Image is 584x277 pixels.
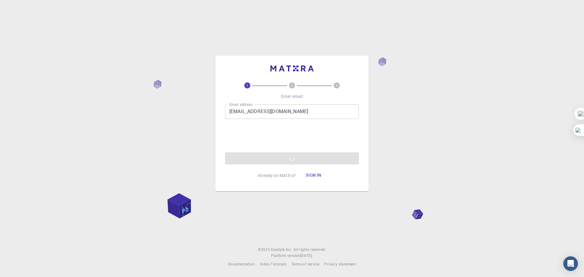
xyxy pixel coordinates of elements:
span: Platform version [271,253,300,259]
span: © 2025 [258,247,271,253]
span: Documentation [228,261,255,266]
text: 2 [291,83,293,88]
span: Video Tutorials [260,261,287,266]
div: Open Intercom Messenger [563,256,578,271]
a: [DATE]. [300,253,313,259]
text: 1 [246,83,248,88]
span: Privacy statement [324,261,356,266]
span: Exabyte Inc. [271,247,292,252]
span: [DATE] . [300,253,313,258]
p: Already on Mat3ra? [258,172,296,178]
label: Email address [229,102,252,107]
text: 3 [336,83,338,88]
a: Terms of service [291,261,319,267]
span: All rights reserved. [294,247,326,253]
a: Video Tutorials [260,261,287,267]
a: Privacy statement [324,261,356,267]
a: Documentation [228,261,255,267]
p: Enter email [281,93,303,99]
button: Sign in [301,169,326,182]
iframe: reCAPTCHA [246,124,338,147]
a: Exabyte Inc. [271,247,292,253]
span: Terms of service [291,261,319,266]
